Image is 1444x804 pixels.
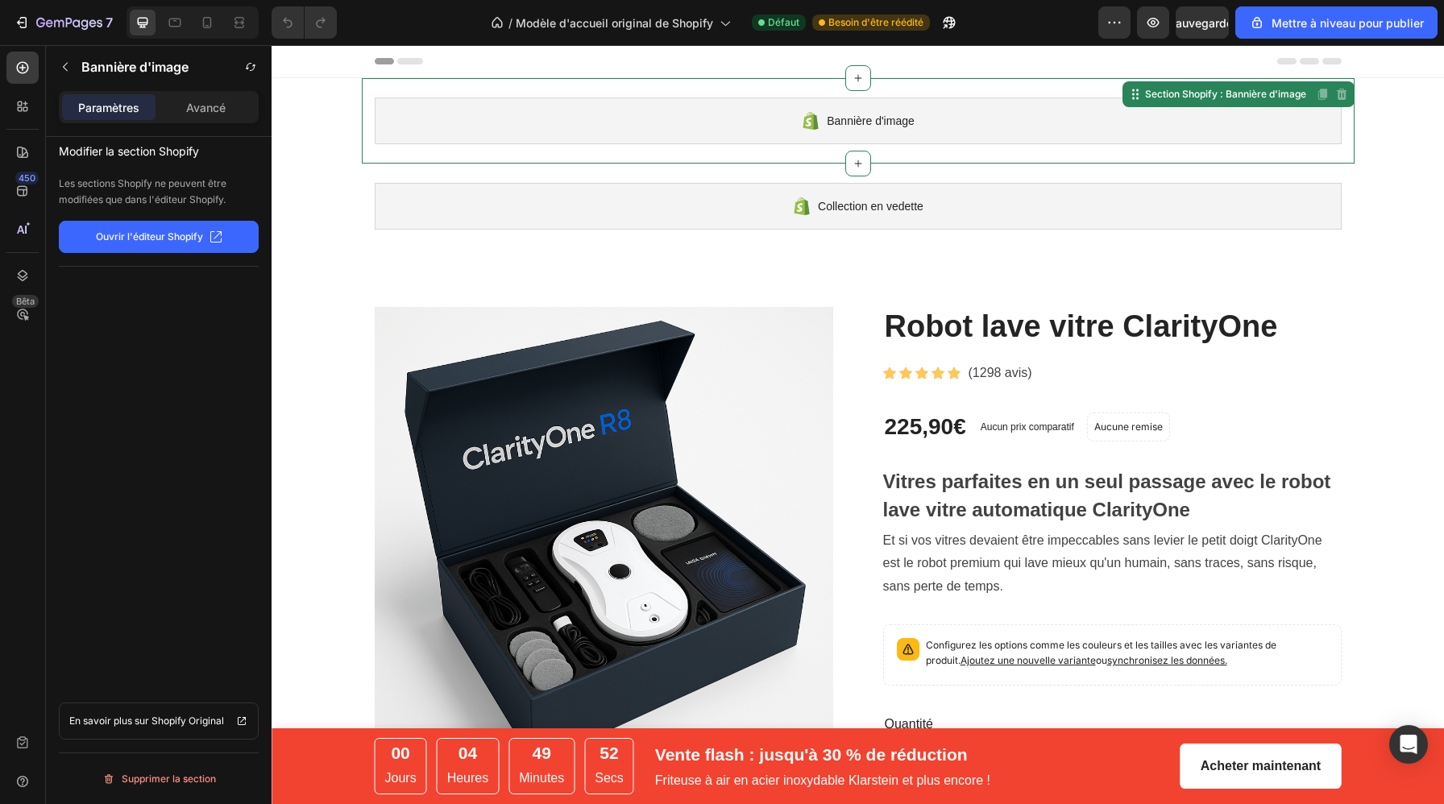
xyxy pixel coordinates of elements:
[186,101,226,114] font: Avancé
[19,172,35,184] font: 450
[709,376,803,387] font: Aucun prix comparatif
[122,773,216,785] font: Supprimer la section
[272,6,337,39] div: Annuler/Rétablir
[654,594,1005,621] font: Configurez les options comme les couleurs et les tailles avec les variantes de produit.
[103,262,562,720] img: Robot lave vitre ClarityOne - Ma boutique
[384,700,696,719] font: Vente flash : jusqu'à 30 % de réduction
[1168,16,1237,30] font: Sauvegarder
[247,726,293,740] font: Minutes
[929,714,1049,727] font: Acheter maintenant
[6,6,120,39] button: 7
[59,766,259,792] button: Supprimer la section
[81,59,189,75] font: Bannière d'image
[824,609,836,621] font: ou
[16,296,35,307] font: Bêta
[69,715,149,727] font: En savoir plus sur
[1389,725,1428,764] div: Ouvrir Intercom Messenger
[508,16,512,30] font: /
[873,43,1035,55] font: Section Shopify : Bannière d'image
[114,726,145,740] font: Jours
[323,697,352,719] div: 52
[78,101,139,114] font: Paramètres
[187,698,205,717] font: 04
[151,715,224,727] font: Shopify Original
[1272,16,1424,30] font: Mettre à niveau pour publier
[323,726,352,740] font: Secs
[384,728,719,742] font: Friteuse à air en acier inoxydable Klarstein et plus encore !
[1176,6,1229,39] button: Sauvegarder
[612,425,1060,475] font: Vitres parfaites en un seul passage avec le robot lave vitre automatique ClarityOne
[96,230,203,242] font: Ouvrir l'éditeur Shopify
[59,144,199,158] font: Modifier la section Shopify
[823,375,891,387] font: Aucune remise
[613,369,695,394] font: 225,90€
[613,672,662,686] font: Quantité
[546,155,652,168] font: Collection en vedette
[119,698,138,717] font: 00
[689,609,824,621] font: Ajoutez une nouvelle variante
[1235,6,1438,39] button: Mettre à niveau pour publier
[836,609,956,621] font: synchronisez les données.
[613,264,1006,298] font: Robot lave vitre ClarityOne
[828,16,923,28] font: Besoin d'être réédité
[247,697,293,719] div: 49
[106,15,113,31] font: 7
[516,16,713,30] font: Modèle d'accueil original de Shopify
[59,702,259,740] a: En savoir plus sur Shopify Original
[697,321,761,334] font: (1298 avis)
[272,45,1444,804] iframe: Zone de conception
[612,488,1051,549] font: Et si vos vitres devaient être impeccables sans levier le petit doigt ClarityOne est le robot pre...
[768,16,799,28] font: Défaut
[59,221,259,253] button: Ouvrir l'éditeur Shopify
[59,177,226,205] font: Les sections Shopify ne peuvent être modifiées que dans l'éditeur Shopify.
[176,726,218,740] font: Heures
[555,69,643,82] font: Bannière d'image
[909,698,1070,744] button: Acheter maintenant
